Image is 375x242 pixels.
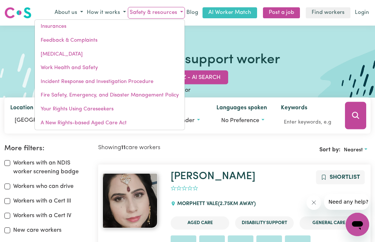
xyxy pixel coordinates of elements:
[281,103,307,113] label: Keywords
[4,6,31,19] img: Careseekers logo
[171,194,260,214] div: MORPHETT VALE
[85,7,128,19] button: How it works
[147,70,228,84] button: CS Whiz - AI Search
[216,113,269,127] button: Worker language preferences
[95,52,280,68] h1: Find a care or support worker
[103,173,162,228] a: Khadija
[13,226,62,235] label: New care workers
[324,194,369,210] iframe: Message from company
[235,216,294,229] li: Disability Support
[218,201,256,207] span: ( 2.75 km away)
[10,113,82,126] input: Enter a suburb
[13,197,71,205] label: Workers with a Cert III
[341,144,371,156] button: Sort search results
[98,144,234,151] h2: Showing care workers
[306,7,350,19] a: Find workers
[53,7,85,19] button: About us
[346,213,369,236] iframe: Button to launch messaging window
[281,116,335,128] input: Enter keywords, e.g. full name, interests
[35,116,185,130] a: A New Rights-based Aged Care Act
[103,173,157,228] img: View Khadija's profile
[4,86,371,94] div: or
[171,216,229,229] li: Aged Care
[4,144,89,153] h2: More filters:
[171,184,198,193] div: add rating by typing an integer from 0 to 5 or pressing arrow keys
[35,102,185,116] a: Your Rights Using Careseekers
[221,117,259,123] span: No preference
[10,103,33,113] label: Location
[13,159,89,176] label: Workers with an NDIS worker screening badge
[344,147,363,153] span: Nearest
[216,103,267,113] label: Languages spoken
[330,174,360,180] span: Shortlist
[353,7,371,19] a: Login
[4,4,31,21] a: Careseekers logo
[345,102,366,129] button: Search
[35,61,185,75] a: Work Health and Safety
[171,171,255,182] a: [PERSON_NAME]
[263,7,300,19] a: Post a job
[316,170,365,184] button: Add to shortlist
[185,7,200,19] a: Blog
[319,147,341,153] span: Sort by:
[35,20,185,34] a: Insurances
[121,145,126,151] b: 11
[35,34,185,48] a: Feedback & Complaints
[300,216,358,229] li: General Care
[128,7,185,19] button: Safety & resources
[13,211,71,220] label: Workers with a Cert IV
[35,48,185,61] a: [MEDICAL_DATA]
[203,7,257,19] a: AI Worker Match
[13,182,74,191] label: Workers who can drive
[34,19,185,130] div: Safety & resources
[35,75,185,89] a: Incident Response and Investigation Procedure
[35,88,185,102] a: Fire Safety, Emergency, and Disaster Management Policy
[307,195,321,210] iframe: Close message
